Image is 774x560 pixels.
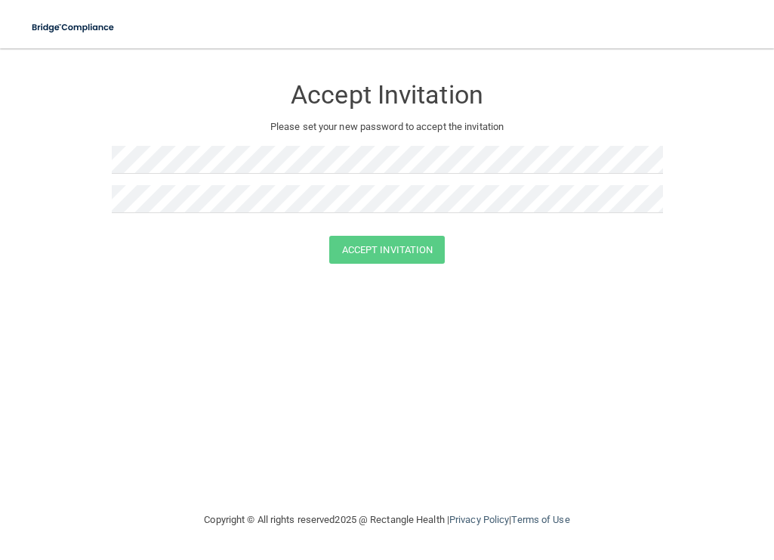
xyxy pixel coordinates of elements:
[511,514,569,525] a: Terms of Use
[329,236,446,264] button: Accept Invitation
[112,496,663,544] div: Copyright © All rights reserved 2025 @ Rectangle Health | |
[449,514,509,525] a: Privacy Policy
[112,81,663,109] h3: Accept Invitation
[23,12,125,43] img: bridge_compliance_login_screen.278c3ca4.svg
[123,118,652,136] p: Please set your new password to accept the invitation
